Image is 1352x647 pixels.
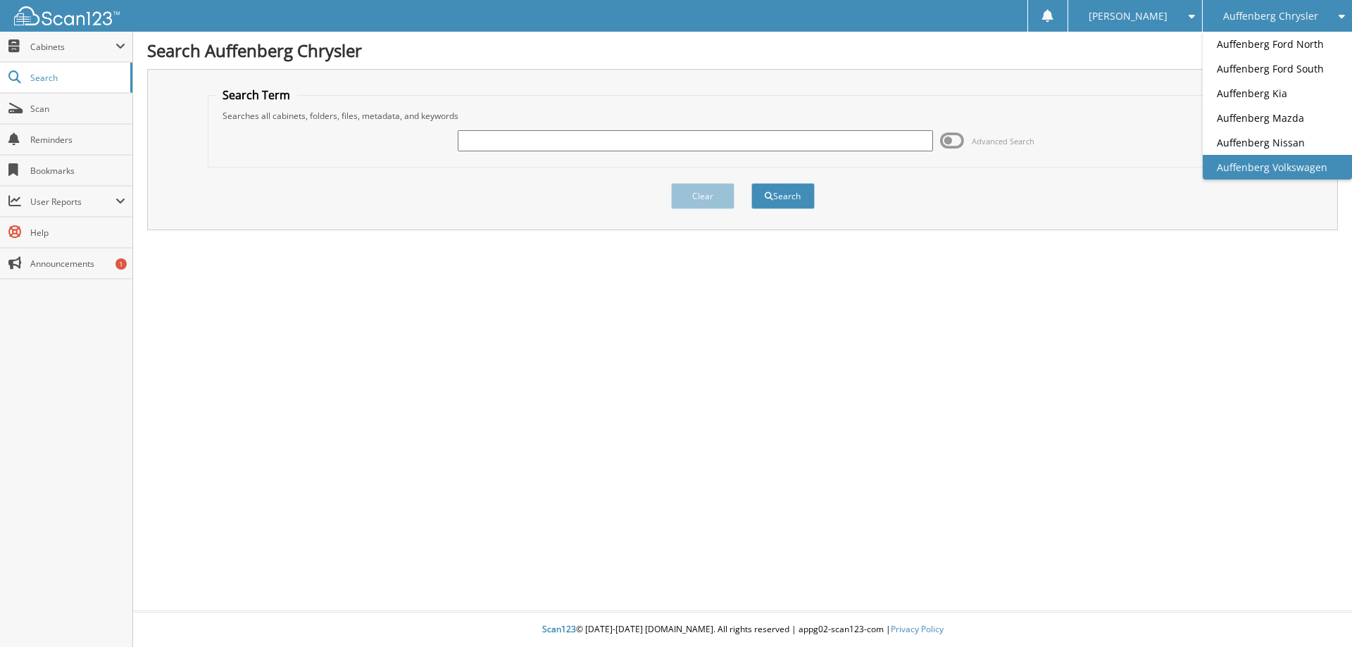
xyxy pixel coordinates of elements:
[1203,32,1352,56] a: Auffenberg Ford North
[1203,155,1352,180] a: Auffenberg Volkswagen
[30,41,115,53] span: Cabinets
[1203,81,1352,106] a: Auffenberg Kia
[147,39,1338,62] h1: Search Auffenberg Chrysler
[30,134,125,146] span: Reminders
[133,613,1352,647] div: © [DATE]-[DATE] [DOMAIN_NAME]. All rights reserved | appg02-scan123-com |
[30,72,123,84] span: Search
[751,183,815,209] button: Search
[972,136,1034,146] span: Advanced Search
[30,165,125,177] span: Bookmarks
[215,87,297,103] legend: Search Term
[14,6,120,25] img: scan123-logo-white.svg
[1203,106,1352,130] a: Auffenberg Mazda
[891,623,944,635] a: Privacy Policy
[542,623,576,635] span: Scan123
[115,258,127,270] div: 1
[671,183,734,209] button: Clear
[1089,12,1168,20] span: [PERSON_NAME]
[1223,12,1318,20] span: Auffenberg Chrysler
[30,196,115,208] span: User Reports
[1203,130,1352,155] a: Auffenberg Nissan
[215,110,1270,122] div: Searches all cabinets, folders, files, metadata, and keywords
[1203,56,1352,81] a: Auffenberg Ford South
[30,103,125,115] span: Scan
[30,227,125,239] span: Help
[30,258,125,270] span: Announcements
